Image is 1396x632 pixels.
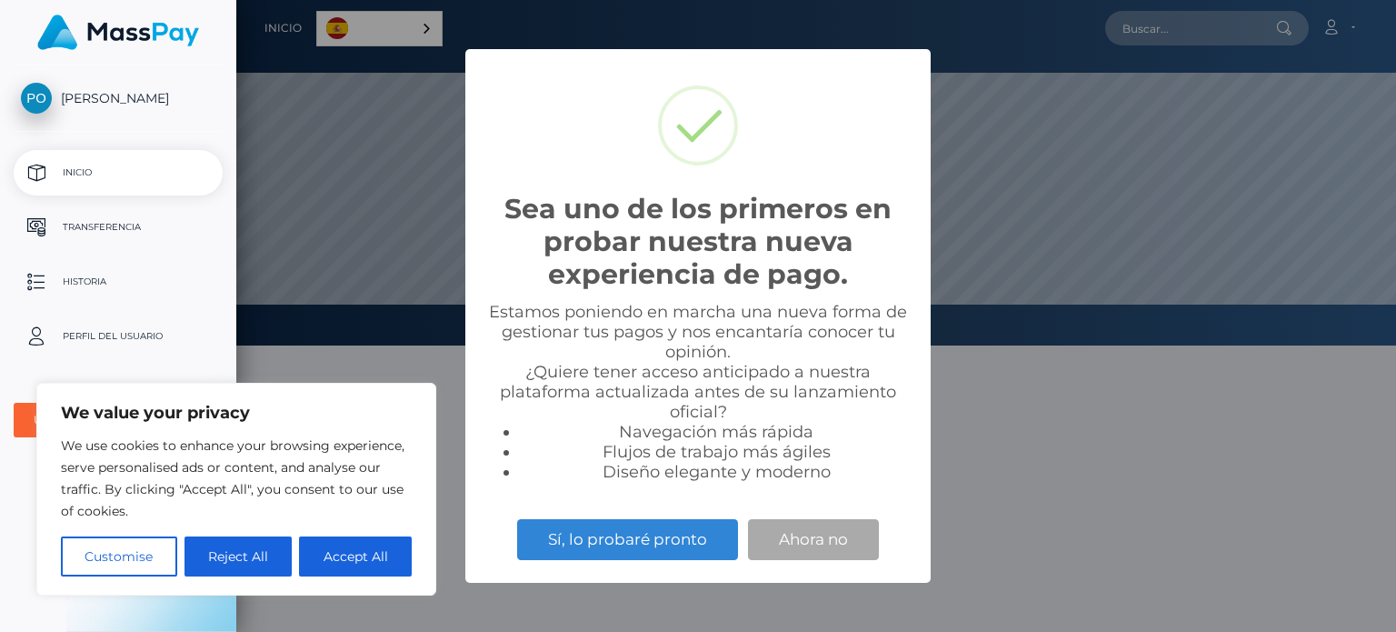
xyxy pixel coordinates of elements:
[520,442,912,462] li: Flujos de trabajo más ágiles
[36,383,436,596] div: We value your privacy
[748,519,879,559] button: Ahora no
[484,193,912,291] h2: Sea uno de los primeros en probar nuestra nueva experiencia de pago.
[21,323,215,350] p: Perfil del usuario
[299,537,412,577] button: Accept All
[21,159,215,186] p: Inicio
[37,15,199,50] img: MassPay
[484,302,912,482] div: Estamos poniendo en marcha una nueva forma de gestionar tus pagos y nos encantaría conocer tu opi...
[14,90,223,106] span: [PERSON_NAME]
[61,402,412,424] p: We value your privacy
[520,422,912,442] li: Navegación más rápida
[21,214,215,241] p: Transferencia
[520,462,912,482] li: Diseño elegante y moderno
[14,403,223,437] button: User Agreements
[61,435,412,522] p: We use cookies to enhance your browsing experience, serve personalised ads or content, and analys...
[61,537,177,577] button: Customise
[34,413,183,427] div: User Agreements
[21,268,215,296] p: Historia
[517,519,738,559] button: Sí, lo probaré pronto
[184,537,293,577] button: Reject All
